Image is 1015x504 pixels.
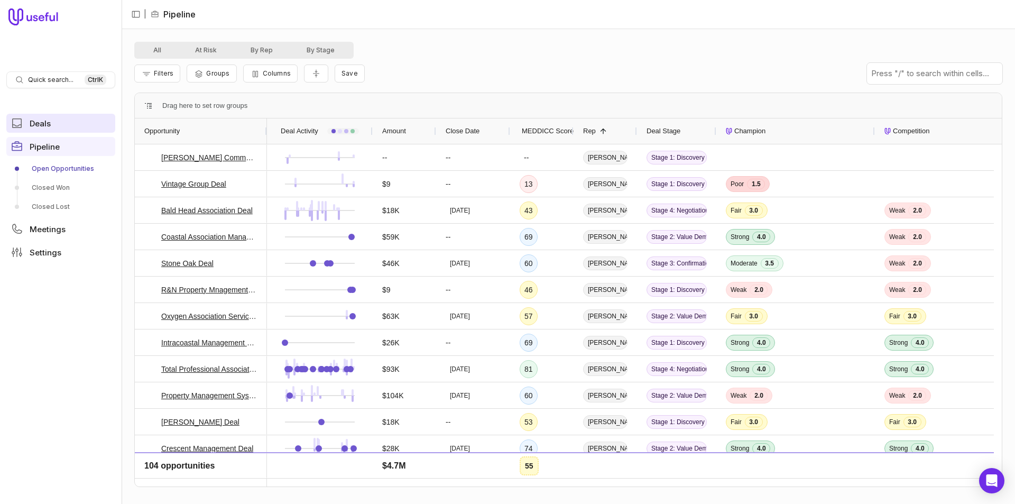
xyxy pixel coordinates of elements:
span: Stage 1: Discovery [647,415,707,429]
div: -- [436,409,510,435]
a: [PERSON_NAME] Deal [161,416,239,428]
span: $28K [382,442,400,455]
a: Settings [6,243,115,262]
a: Intracoastal Management Deal [161,336,257,349]
span: Close Date [446,125,479,138]
span: [PERSON_NAME] [583,336,628,350]
span: Weak [889,233,905,241]
span: Rep [583,125,596,138]
span: Stage 1: Discovery [647,336,707,350]
a: Pipeline [6,137,115,156]
div: Pipeline submenu [6,160,115,215]
span: 4.0 [911,443,929,454]
span: Fair [731,206,742,215]
div: 57 [520,307,538,325]
span: 4.0 [752,232,770,242]
span: Columns [263,69,291,77]
a: [PERSON_NAME] Community Management Services - New Deal [161,151,257,164]
span: Weak [731,391,746,400]
span: [PERSON_NAME] [583,256,628,270]
span: Poor [731,180,744,188]
span: Stage 1: Discovery [647,177,707,191]
a: Bald Head Association Deal [161,204,253,217]
span: Competition [893,125,929,138]
div: 74 [520,439,538,457]
span: 2.0 [908,232,926,242]
span: [PERSON_NAME] [583,362,628,376]
span: Deals [30,120,51,127]
span: Weak [889,391,905,400]
span: Deal Stage [647,125,680,138]
a: Closed Won [6,179,115,196]
time: [DATE] [450,259,470,268]
div: 60 [520,387,538,405]
div: 53 [520,413,538,431]
span: Strong [889,338,908,347]
button: By Rep [234,44,290,57]
span: 3.0 [903,417,921,427]
span: Fair [731,418,742,426]
a: Total Professional Association Management - New Deal [161,363,257,375]
span: 4.0 [911,337,929,348]
span: [PERSON_NAME] [583,230,628,244]
time: [DATE] [450,471,470,479]
span: $18K [382,204,400,217]
span: Pipeline [30,143,60,151]
span: 2.0 [750,285,768,295]
span: Fair [889,418,900,426]
span: 3.0 [903,311,921,322]
button: Create a new saved view [335,65,365,83]
a: Property Management Systems Deal [161,389,257,402]
span: $63K [382,310,400,323]
div: -- [436,144,510,170]
a: Meetings [6,219,115,239]
span: [PERSON_NAME] [583,389,628,402]
a: GCAM of [PERSON_NAME] - New Deal [161,469,257,481]
span: $26K [382,336,400,349]
span: Fair [731,471,742,479]
div: 43 [520,201,538,219]
span: 4.0 [752,337,770,348]
button: Filter Pipeline [134,65,180,83]
span: Strong [731,365,749,373]
span: Strong [731,338,749,347]
span: Stage 2: Value Demonstration [647,309,707,323]
div: 81 [520,360,538,378]
span: 1.5 [747,179,765,189]
button: Group Pipeline [187,65,236,83]
span: Deal Activity [281,125,318,138]
span: Weak [889,206,905,215]
span: 2.0 [908,205,926,216]
span: Stage 4: Negotiation [647,362,707,376]
a: Closed Lost [6,198,115,215]
span: Strong [889,471,908,479]
span: [PERSON_NAME] [583,283,628,297]
span: 3.0 [745,205,763,216]
span: Settings [30,249,61,256]
span: $93K [382,363,400,375]
button: Collapse all rows [304,65,328,83]
span: [PERSON_NAME] [583,177,628,191]
span: 4.0 [752,364,770,374]
button: All [136,44,178,57]
kbd: Ctrl K [85,75,106,85]
span: Amount [382,125,406,138]
span: Stage 2: Value Demonstration [647,389,707,402]
span: 2.0 [908,285,926,295]
span: Fair [731,312,742,320]
div: 69 [520,334,538,352]
button: At Risk [178,44,234,57]
span: [PERSON_NAME] [583,468,628,482]
a: Vintage Group Deal [161,178,226,190]
span: Weak [889,286,905,294]
a: Crescent Management Deal [161,442,253,455]
span: Quick search... [28,76,73,84]
time: [DATE] [450,365,470,373]
div: 60 [520,254,538,272]
time: [DATE] [450,312,470,320]
span: Stage 1: Discovery [647,151,707,164]
span: Strong [889,444,908,453]
div: 69 [520,228,538,246]
div: 13 [520,175,538,193]
span: [PERSON_NAME] [583,204,628,217]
